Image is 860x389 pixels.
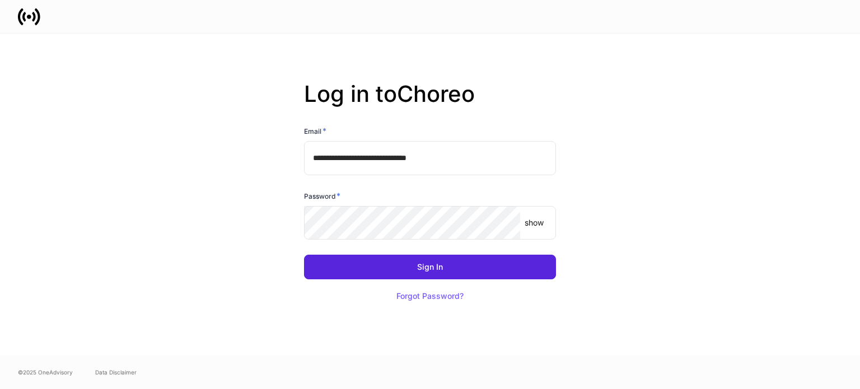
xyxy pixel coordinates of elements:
[304,190,340,201] h6: Password
[417,263,443,271] div: Sign In
[304,81,556,125] h2: Log in to Choreo
[382,284,478,308] button: Forgot Password?
[304,125,326,137] h6: Email
[525,217,544,228] p: show
[95,368,137,377] a: Data Disclaimer
[18,368,73,377] span: © 2025 OneAdvisory
[396,292,464,300] div: Forgot Password?
[304,255,556,279] button: Sign In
